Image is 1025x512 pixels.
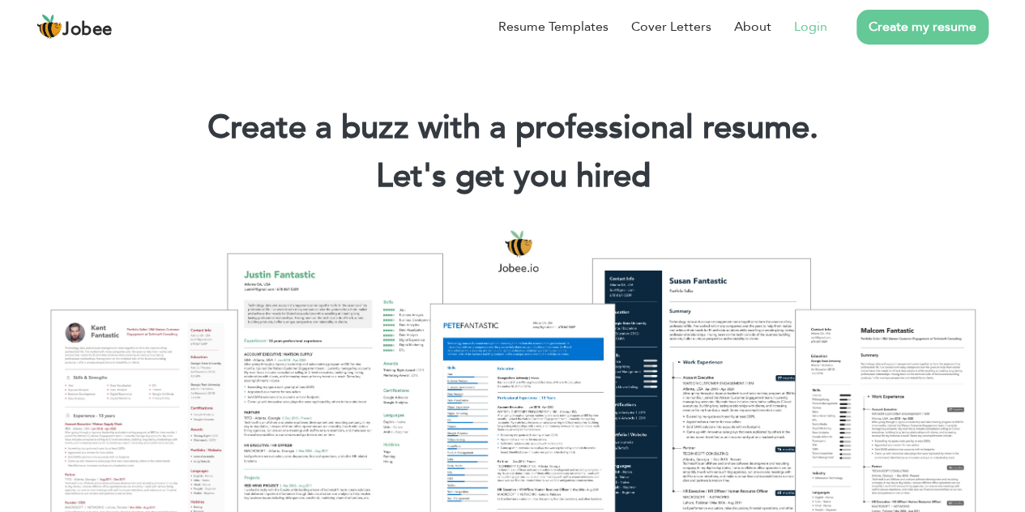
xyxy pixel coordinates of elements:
a: About [734,17,771,36]
span: get you hired [455,154,651,198]
a: Cover Letters [631,17,711,36]
a: Create my resume [856,10,989,45]
img: jobee.io [36,14,62,40]
a: Jobee [36,14,113,40]
span: | [643,154,650,198]
h1: Create a buzz with a professional resume. [24,107,1001,149]
a: Resume Templates [498,17,609,36]
a: Login [794,17,827,36]
span: Jobee [62,21,113,39]
h2: Let's [24,156,1001,198]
